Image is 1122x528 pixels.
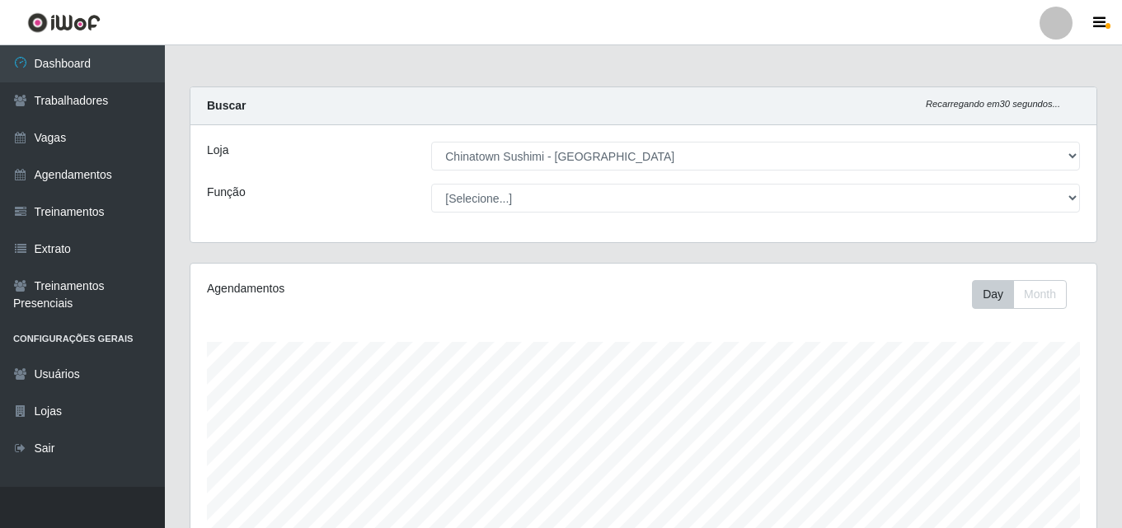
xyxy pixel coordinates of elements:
[207,184,246,201] label: Função
[207,99,246,112] strong: Buscar
[972,280,1067,309] div: First group
[972,280,1014,309] button: Day
[972,280,1080,309] div: Toolbar with button groups
[207,280,556,297] div: Agendamentos
[926,99,1060,109] i: Recarregando em 30 segundos...
[1013,280,1067,309] button: Month
[27,12,101,33] img: CoreUI Logo
[207,142,228,159] label: Loja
